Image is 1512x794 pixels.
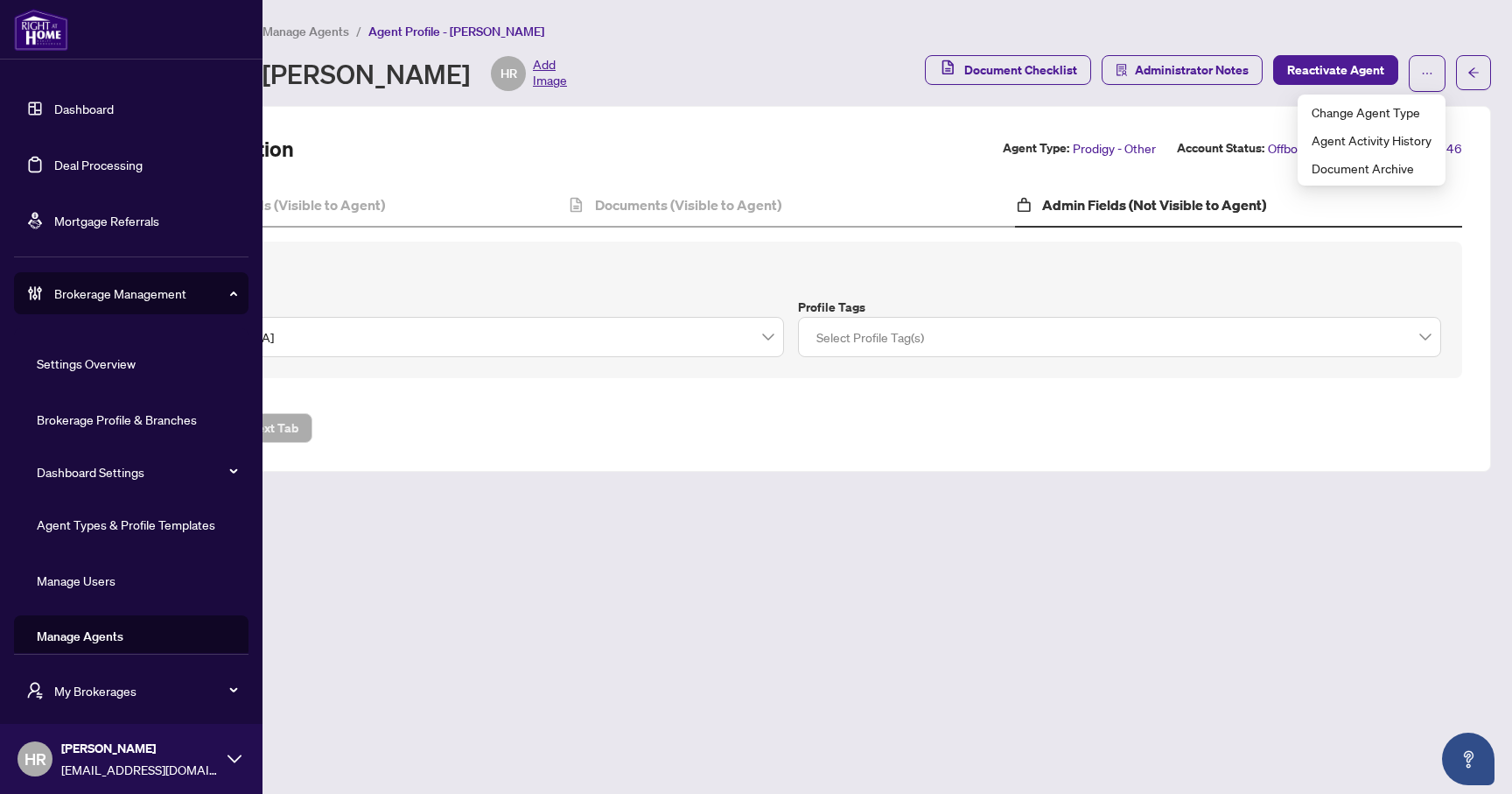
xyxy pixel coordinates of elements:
label: Branch [141,298,784,317]
h4: Admin Fields (Not Visible to Agent) [1042,194,1266,215]
span: Document Archive [1312,158,1431,178]
span: ellipsis [1421,67,1433,80]
button: Document Checklist [925,55,1091,85]
span: Offboarded [1268,138,1329,158]
li: / [356,21,361,41]
label: Profile Tags [798,298,1441,317]
span: Mississauga [151,320,773,354]
h4: Documents (Visible to Agent) [595,194,781,215]
button: Reactivate Agent [1273,55,1398,85]
a: Agent Types & Profile Templates [37,516,215,532]
a: Dashboard Settings [37,464,144,480]
span: Manage Agents [262,24,349,39]
span: [PERSON_NAME] [61,739,219,758]
span: Change Agent Type [1312,102,1431,122]
span: Agent Activity History [1312,130,1431,150]
button: Administrator Notes [1102,55,1263,85]
span: HR [500,64,517,83]
a: Deal Processing [54,157,143,172]
img: logo [14,9,68,51]
span: My Brokerages [54,681,236,700]
span: solution [1116,64,1128,76]
label: Agent Type: [1003,138,1069,158]
span: Reactivate Agent [1287,56,1384,84]
span: Agent Profile - [PERSON_NAME] [368,24,544,39]
a: Manage Users [37,573,115,588]
div: Agent Profile - [PERSON_NAME] [91,56,567,91]
span: Add Image [533,56,567,91]
span: HR [24,747,46,771]
span: Brokerage Management [54,284,236,303]
a: Brokerage Profile & Branches [37,411,197,427]
h4: Agent Selections [141,263,1441,284]
span: arrow-left [1467,67,1480,79]
a: Dashboard [54,101,114,116]
a: Mortgage Referrals [54,213,159,228]
button: Next Tab [234,413,312,443]
h4: Agent Profile Fields (Visible to Agent) [146,194,385,215]
span: Document Checklist [964,56,1077,84]
span: user-switch [26,682,44,699]
span: Administrator Notes [1135,56,1249,84]
a: Manage Agents [37,629,123,644]
button: Open asap [1442,733,1494,785]
label: Account Status: [1177,138,1264,158]
span: [EMAIL_ADDRESS][DOMAIN_NAME] [61,760,219,779]
a: Settings Overview [37,355,136,371]
span: Prodigy - Other [1073,138,1156,158]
